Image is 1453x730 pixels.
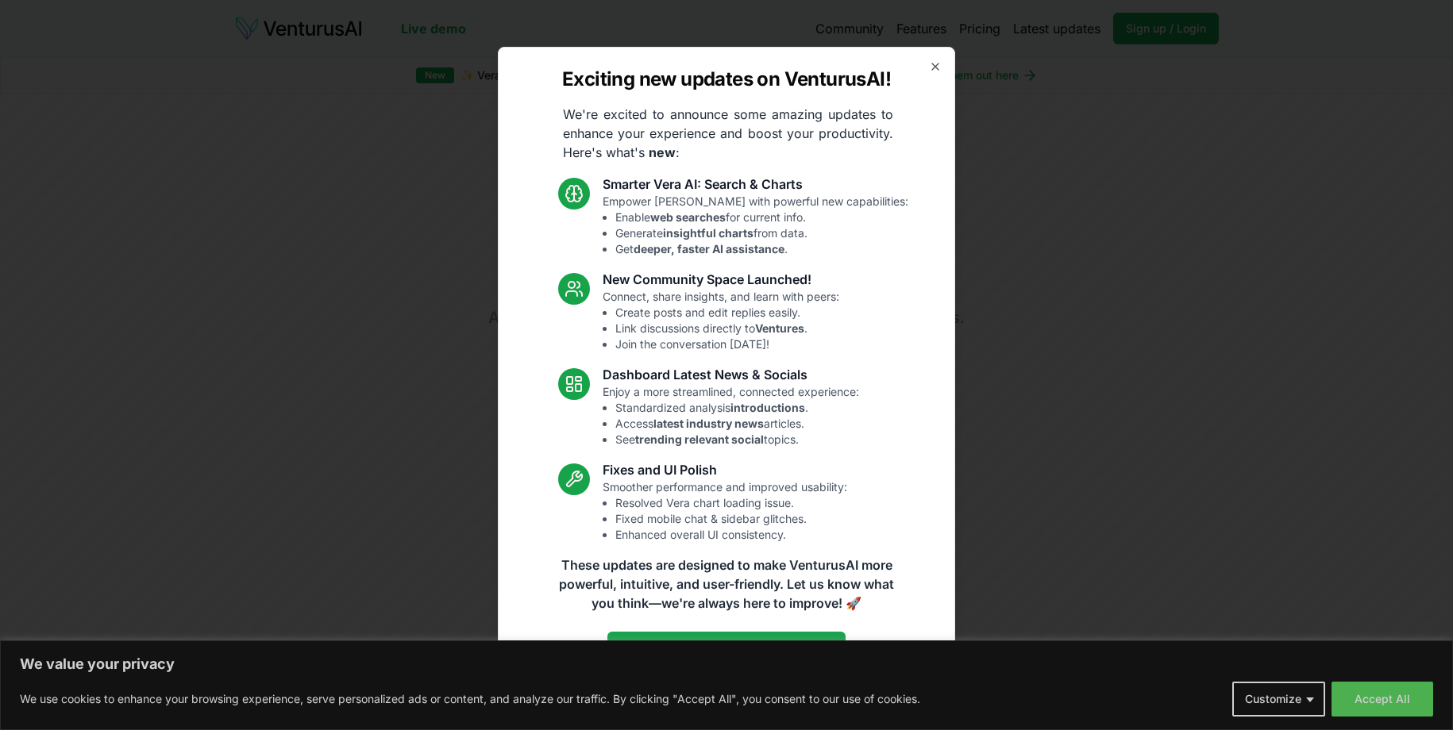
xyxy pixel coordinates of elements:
[615,225,908,241] li: Generate from data.
[549,555,904,613] p: These updates are designed to make VenturusAI more powerful, intuitive, and user-friendly. Let us...
[615,527,847,543] li: Enhanced overall UI consistency.
[615,305,839,321] li: Create posts and edit replies easily.
[615,209,908,225] li: Enable for current info.
[550,105,906,162] p: We're excited to announce some amazing updates to enhance your experience and boost your producti...
[603,460,847,479] h3: Fixes and UI Polish
[650,210,726,224] strong: web searches
[653,417,764,430] strong: latest industry news
[615,432,859,448] li: See topics.
[615,321,839,336] li: Link discussions directly to .
[615,495,847,511] li: Resolved Vera chart loading issue.
[603,365,859,384] h3: Dashboard Latest News & Socials
[615,416,859,432] li: Access articles.
[615,400,859,416] li: Standardized analysis .
[615,336,839,352] li: Join the conversation [DATE]!
[603,270,839,289] h3: New Community Space Launched!
[649,144,676,160] strong: new
[634,242,784,255] strong: deeper, faster AI assistance
[607,632,846,663] a: Read the full announcement on our blog!
[603,479,847,543] p: Smoother performance and improved usability:
[615,241,908,257] li: Get .
[615,511,847,527] li: Fixed mobile chat & sidebar glitches.
[635,432,764,446] strong: trending relevant social
[663,226,753,240] strong: insightful charts
[603,384,859,448] p: Enjoy a more streamlined, connected experience:
[603,194,908,257] p: Empower [PERSON_NAME] with powerful new capabilities:
[562,67,891,92] h2: Exciting new updates on VenturusAI!
[603,175,908,194] h3: Smarter Vera AI: Search & Charts
[755,321,804,335] strong: Ventures
[730,401,805,414] strong: introductions
[603,289,839,352] p: Connect, share insights, and learn with peers:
